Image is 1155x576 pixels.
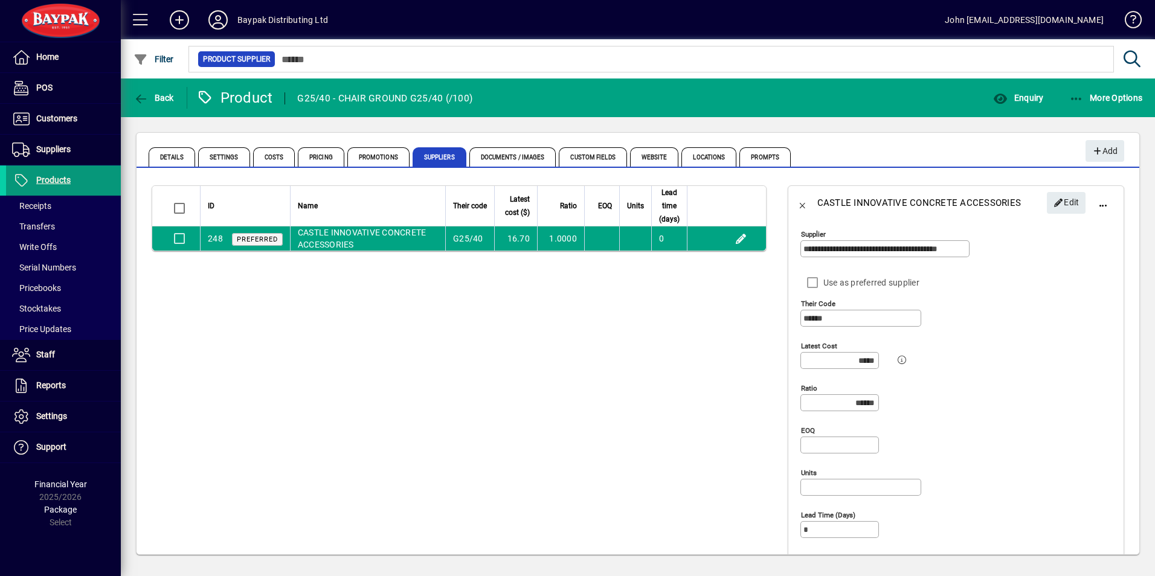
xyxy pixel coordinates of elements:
[6,432,121,462] a: Support
[134,93,174,103] span: Back
[681,147,736,167] span: Locations
[6,371,121,401] a: Reports
[203,53,270,65] span: Product Supplier
[6,73,121,103] a: POS
[945,10,1104,30] div: John [EMAIL_ADDRESS][DOMAIN_NAME]
[6,402,121,432] a: Settings
[12,201,51,211] span: Receipts
[6,135,121,165] a: Suppliers
[36,175,71,185] span: Products
[6,278,121,298] a: Pricebooks
[801,511,855,519] mat-label: Lead time (days)
[6,196,121,216] a: Receipts
[801,469,817,477] mat-label: Units
[298,147,344,167] span: Pricing
[560,199,577,213] span: Ratio
[413,147,466,167] span: Suppliers
[199,9,237,31] button: Profile
[130,48,177,70] button: Filter
[801,230,826,238] mat-label: Supplier
[6,257,121,278] a: Serial Numbers
[130,87,177,109] button: Back
[12,304,61,313] span: Stocktakes
[445,226,494,251] td: G25/40
[801,426,815,435] mat-label: EOQ
[12,263,76,272] span: Serial Numbers
[36,411,67,421] span: Settings
[6,340,121,370] a: Staff
[298,199,318,213] span: Name
[453,199,487,213] span: Their code
[598,199,612,213] span: EOQ
[537,226,584,251] td: 1.0000
[149,147,195,167] span: Details
[559,147,626,167] span: Custom Fields
[196,88,273,107] div: Product
[1092,141,1118,161] span: Add
[36,442,66,452] span: Support
[494,226,537,251] td: 16.70
[502,193,530,219] span: Latest cost ($)
[160,9,199,31] button: Add
[208,199,214,213] span: ID
[36,380,66,390] span: Reports
[1086,140,1124,162] button: Add
[198,147,250,167] span: Settings
[290,226,445,251] td: CASTLE INNOVATIVE CONCRETE ACCESSORIES
[630,147,679,167] span: Website
[801,299,835,308] mat-label: Their code
[12,222,55,231] span: Transfers
[1066,87,1146,109] button: More Options
[36,83,53,92] span: POS
[1054,193,1079,213] span: Edit
[817,193,1021,213] div: CASTLE INNOVATIVE CONCRETE ACCESSORIES
[627,199,644,213] span: Units
[1047,192,1086,214] button: Edit
[6,42,121,72] a: Home
[801,384,817,392] mat-label: Ratio
[1069,93,1143,103] span: More Options
[6,298,121,319] a: Stocktakes
[12,283,61,293] span: Pricebooks
[801,342,837,350] mat-label: Latest cost
[44,505,77,514] span: Package
[253,147,295,167] span: Costs
[208,232,223,245] div: 248
[36,114,77,123] span: Customers
[121,87,187,109] app-page-header-button: Back
[993,93,1043,103] span: Enquiry
[36,350,55,359] span: Staff
[651,226,687,251] td: 0
[6,319,121,339] a: Price Updates
[659,186,680,226] span: Lead time (days)
[990,87,1046,109] button: Enquiry
[36,144,71,154] span: Suppliers
[739,147,791,167] span: Prompts
[788,188,817,217] button: Back
[12,324,71,334] span: Price Updates
[297,89,472,108] div: G25/40 - CHAIR GROUND G25/40 (/100)
[6,216,121,237] a: Transfers
[6,104,121,134] a: Customers
[732,229,751,248] button: Edit
[1089,188,1118,217] button: More options
[34,479,87,489] span: Financial Year
[6,237,121,257] a: Write Offs
[469,147,556,167] span: Documents / Images
[237,235,278,243] span: Preferred
[347,147,410,167] span: Promotions
[237,10,328,30] div: Baypak Distributing Ltd
[134,54,174,64] span: Filter
[1116,2,1140,42] a: Knowledge Base
[12,242,57,252] span: Write Offs
[36,52,59,62] span: Home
